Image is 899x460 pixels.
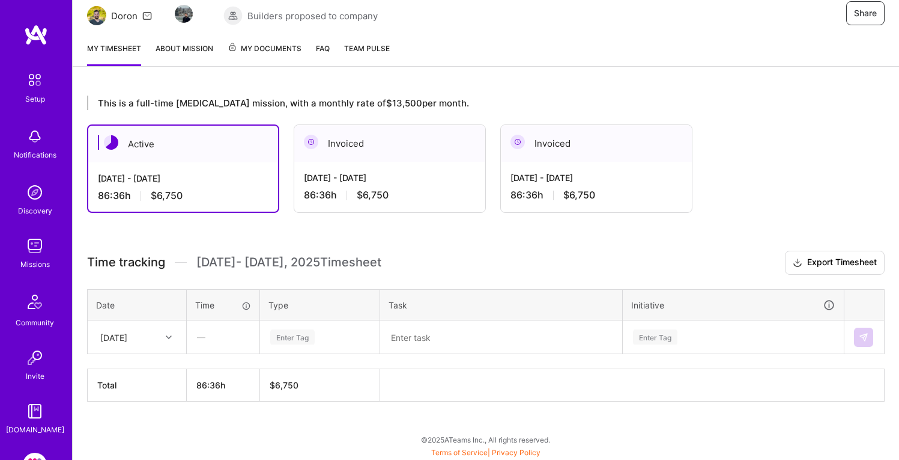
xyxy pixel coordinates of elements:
[631,298,835,312] div: Initiative
[260,369,380,402] th: $6,750
[25,93,45,105] div: Setup
[785,251,885,275] button: Export Timesheet
[88,369,187,402] th: Total
[98,189,268,202] div: 86:36 h
[72,425,899,455] div: © 2025 ATeams Inc., All rights reserved.
[14,149,56,161] div: Notifications
[247,10,378,22] span: Builders proposed to company
[156,42,213,66] a: About Mission
[23,124,47,149] img: bell
[104,135,118,150] img: Active
[87,6,106,25] img: Team Architect
[111,10,138,22] div: Doron
[23,399,47,423] img: guide book
[859,333,868,342] img: Submit
[270,328,315,346] div: Enter Tag
[344,42,390,66] a: Team Pulse
[16,316,54,329] div: Community
[6,423,64,436] div: [DOMAIN_NAME]
[20,258,50,271] div: Missions
[18,204,52,217] div: Discovery
[23,180,47,204] img: discovery
[223,6,243,25] img: Builders proposed to company
[100,331,127,343] div: [DATE]
[563,189,595,201] span: $6,750
[492,448,540,457] a: Privacy Policy
[316,42,330,66] a: FAQ
[23,234,47,258] img: teamwork
[26,370,44,382] div: Invite
[20,287,49,316] img: Community
[87,255,165,270] span: Time tracking
[151,189,183,202] span: $6,750
[98,172,268,185] div: [DATE] - [DATE]
[166,334,172,340] i: icon Chevron
[510,189,682,201] div: 86:36 h
[294,125,485,162] div: Invoiced
[854,7,877,19] span: Share
[260,289,380,320] th: Type
[187,321,259,353] div: —
[87,96,851,110] div: This is a full-time [MEDICAL_DATA] mission, with a monthly rate of $13,500 per month.
[431,448,540,457] span: |
[196,255,381,270] span: [DATE] - [DATE] , 2025 Timesheet
[175,5,193,23] img: Team Member Avatar
[24,24,48,46] img: logo
[501,125,692,162] div: Invoiced
[142,11,152,20] i: icon Mail
[633,328,677,346] div: Enter Tag
[304,135,318,149] img: Invoiced
[344,44,390,53] span: Team Pulse
[88,289,187,320] th: Date
[431,448,488,457] a: Terms of Service
[380,289,623,320] th: Task
[357,189,389,201] span: $6,750
[793,257,802,269] i: icon Download
[22,67,47,93] img: setup
[228,42,301,55] span: My Documents
[304,189,476,201] div: 86:36 h
[846,1,885,25] button: Share
[87,42,141,66] a: My timesheet
[195,299,251,311] div: Time
[304,171,476,184] div: [DATE] - [DATE]
[176,4,192,24] a: Team Member Avatar
[510,135,525,149] img: Invoiced
[88,126,278,162] div: Active
[228,42,301,66] a: My Documents
[510,171,682,184] div: [DATE] - [DATE]
[23,346,47,370] img: Invite
[187,369,260,402] th: 86:36h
